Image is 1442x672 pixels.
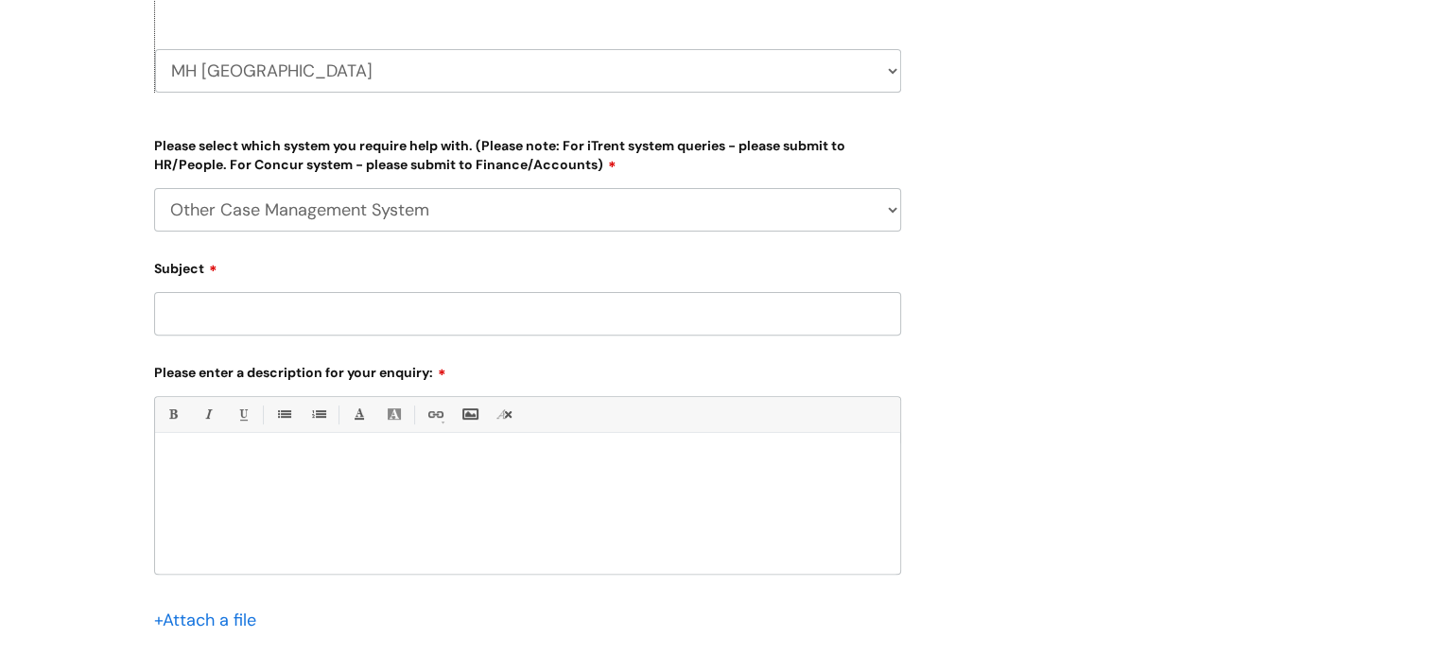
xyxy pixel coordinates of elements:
[458,403,481,426] a: Insert Image...
[271,403,295,426] a: • Unordered List (Ctrl-Shift-7)
[196,403,219,426] a: Italic (Ctrl-I)
[493,403,516,426] a: Remove formatting (Ctrl-\)
[161,403,184,426] a: Bold (Ctrl-B)
[154,134,901,173] label: Please select which system you require help with. (Please note: For iTrent system queries - pleas...
[154,254,901,277] label: Subject
[154,609,163,631] span: +
[154,605,268,635] div: Attach a file
[154,358,901,381] label: Please enter a description for your enquiry:
[231,403,254,426] a: Underline(Ctrl-U)
[382,403,406,426] a: Back Color
[423,403,446,426] a: Link
[306,403,330,426] a: 1. Ordered List (Ctrl-Shift-8)
[347,403,371,426] a: Font Color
